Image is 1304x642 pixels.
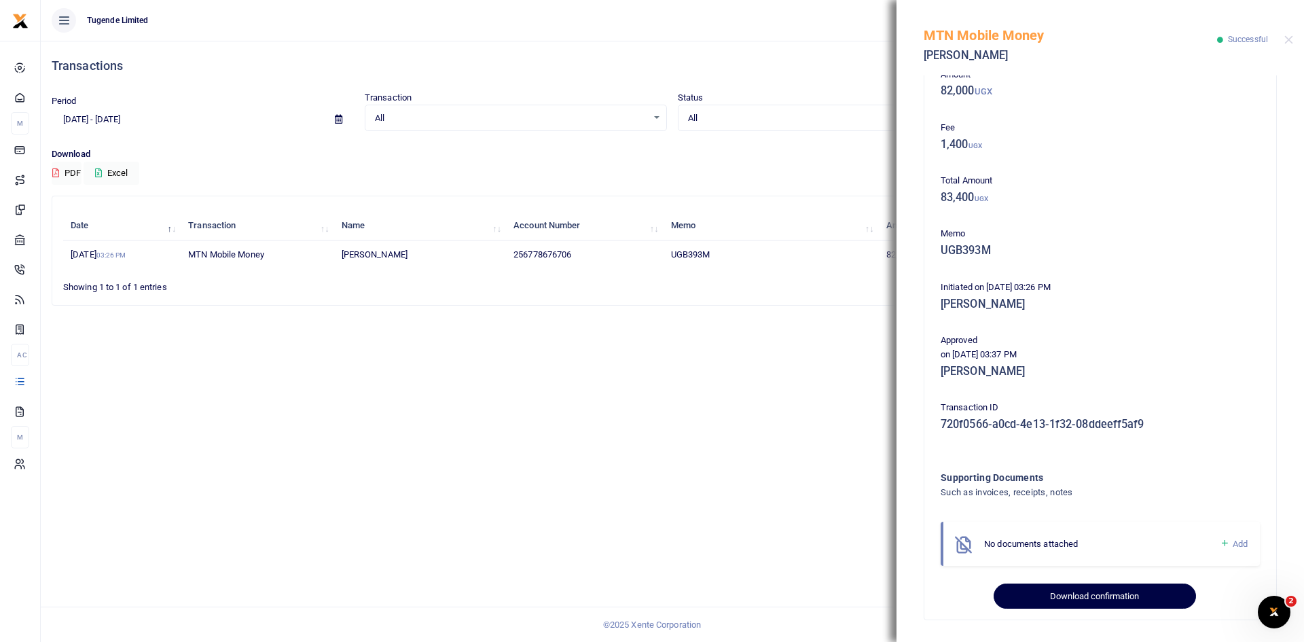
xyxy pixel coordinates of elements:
[1220,536,1248,552] a: Add
[994,584,1195,609] button: Download confirmation
[941,121,1260,135] p: Fee
[63,211,181,240] th: Date: activate to sort column descending
[941,365,1260,378] h5: [PERSON_NAME]
[878,211,978,240] th: Amount: activate to sort column ascending
[941,418,1260,431] h5: 720f0566-a0cd-4e13-1f32-08ddeeff5af9
[678,91,704,105] label: Status
[181,211,333,240] th: Transaction: activate to sort column ascending
[975,86,992,96] small: UGX
[941,244,1260,257] h5: UGB393M
[52,58,1293,73] h4: Transactions
[941,298,1260,311] h5: [PERSON_NAME]
[513,249,571,260] span: 256778676706
[941,485,1205,500] h4: Such as invoices, receipts, notes
[924,49,1217,63] h5: [PERSON_NAME]
[1233,539,1248,549] span: Add
[1286,596,1297,607] span: 2
[941,334,1260,348] p: Approved
[12,15,29,25] a: logo-small logo-large logo-large
[984,539,1078,549] span: No documents attached
[941,138,1260,151] h5: 1,400
[11,112,29,135] li: M
[188,249,264,260] span: MTN Mobile Money
[671,249,710,260] span: UGB393M
[975,195,988,202] small: UGX
[941,401,1260,415] p: Transaction ID
[924,27,1217,43] h5: MTN Mobile Money
[52,162,81,185] button: PDF
[886,249,926,260] span: 82,000
[968,142,982,149] small: UGX
[663,211,878,240] th: Memo: activate to sort column ascending
[941,174,1260,188] p: Total Amount
[1228,35,1268,44] span: Successful
[1258,596,1290,628] iframe: Intercom live chat
[941,281,1260,295] p: Initiated on [DATE] 03:26 PM
[941,348,1260,362] p: on [DATE] 03:37 PM
[941,191,1260,204] h5: 83,400
[12,13,29,29] img: logo-small
[342,249,407,260] span: [PERSON_NAME]
[63,273,566,294] div: Showing 1 to 1 of 1 entries
[506,211,663,240] th: Account Number: activate to sort column ascending
[941,470,1205,485] h4: Supporting Documents
[52,147,1293,162] p: Download
[96,251,126,259] small: 03:26 PM
[84,162,139,185] button: Excel
[688,111,960,125] span: All
[52,108,324,131] input: select period
[71,249,126,260] span: [DATE]
[941,227,1260,241] p: Memo
[11,426,29,448] li: M
[1284,35,1293,44] button: Close
[941,84,1260,98] h5: 82,000
[52,94,77,108] label: Period
[81,14,154,26] span: Tugende Limited
[333,211,506,240] th: Name: activate to sort column ascending
[375,111,647,125] span: All
[11,344,29,366] li: Ac
[365,91,412,105] label: Transaction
